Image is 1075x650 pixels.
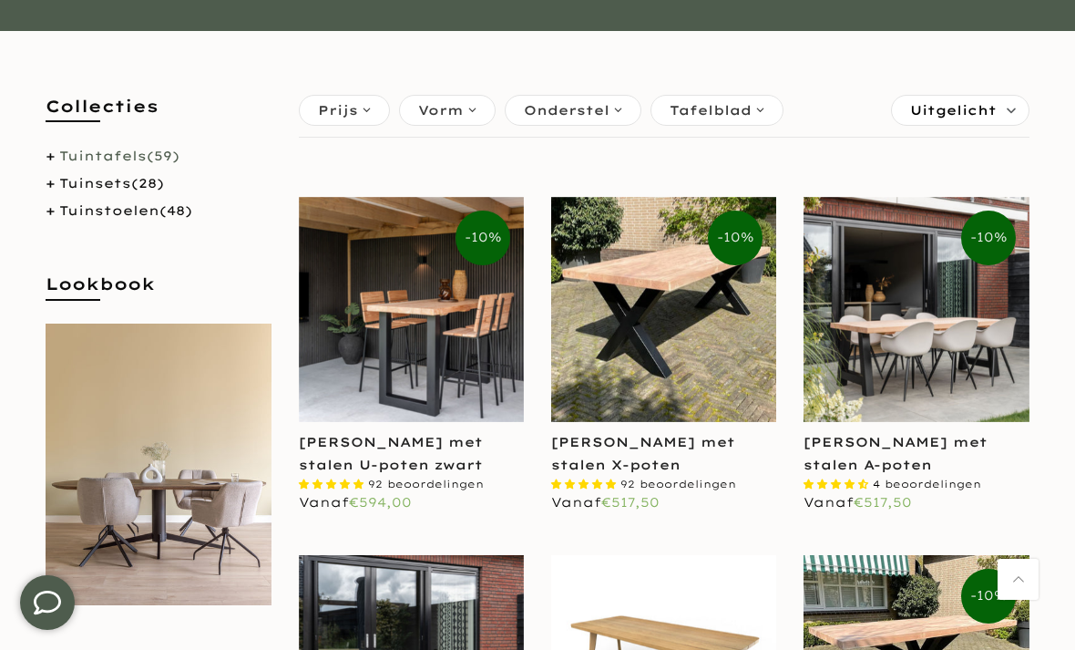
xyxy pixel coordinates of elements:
[456,211,510,265] span: -10%
[368,478,484,490] span: 92 beoordelingen
[524,100,609,120] span: Onderstel
[2,557,93,648] iframe: toggle-frame
[998,559,1039,600] a: Terug naar boven
[46,95,271,136] h5: Collecties
[551,434,735,473] a: [PERSON_NAME] met stalen X-poten
[620,478,736,490] span: 92 beoordelingen
[961,569,1016,624] span: -10%
[854,494,912,511] span: €517,50
[910,96,997,125] span: Uitgelicht
[873,478,981,490] span: 4 beoordelingen
[804,434,988,473] a: [PERSON_NAME] met stalen A-poten
[59,175,164,191] a: Tuinsets(28)
[59,148,179,164] a: Tuintafels(59)
[131,175,164,191] span: (28)
[804,478,873,490] span: 4.50 stars
[601,494,660,511] span: €517,50
[892,96,1029,125] label: Sorteren:Uitgelicht
[708,211,763,265] span: -10%
[299,478,368,490] span: 4.87 stars
[804,494,912,511] span: Vanaf
[299,434,483,473] a: [PERSON_NAME] met stalen U-poten zwart
[159,202,192,219] span: (48)
[59,202,192,219] a: Tuinstoelen(48)
[418,100,464,120] span: Vorm
[318,100,358,120] span: Prijs
[670,100,752,120] span: Tafelblad
[147,148,179,164] span: (59)
[961,211,1016,265] span: -10%
[299,494,412,511] span: Vanaf
[551,478,620,490] span: 4.87 stars
[551,494,660,511] span: Vanaf
[349,494,412,511] span: €594,00
[46,273,271,314] h5: Lookbook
